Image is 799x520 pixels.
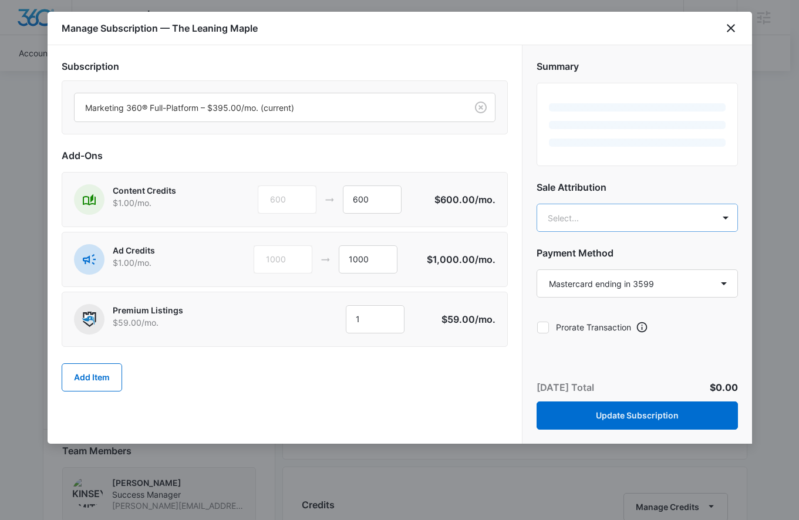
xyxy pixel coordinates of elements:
div: v 4.0.25 [33,19,58,28]
span: $0.00 [710,381,738,393]
p: Content Credits [113,184,215,197]
h2: Payment Method [537,246,738,260]
p: Ad Credits [113,244,215,256]
span: /mo. [475,254,495,265]
p: $59.00 /mo. [113,316,215,329]
input: 1 [346,305,404,333]
button: Add Item [62,363,122,391]
h2: Sale Attribution [537,180,738,194]
h2: Summary [537,59,738,73]
span: /mo. [475,194,495,205]
div: Domain: [DOMAIN_NAME] [31,31,129,40]
h2: Add-Ons [62,148,508,163]
h2: Subscription [62,59,508,73]
p: Premium Listings [113,304,215,316]
p: [DATE] Total [537,380,594,394]
h1: Manage Subscription — The Leaning Maple [62,21,258,35]
p: $1,000.00 [427,252,495,266]
span: /mo. [475,313,495,325]
p: $1.00 /mo. [113,256,215,269]
button: close [724,21,738,35]
div: Domain Overview [45,69,105,77]
button: Update Subscription [537,401,738,430]
input: Subscription [85,102,87,114]
input: 1 [343,185,402,214]
img: tab_keywords_by_traffic_grey.svg [117,68,126,77]
img: logo_orange.svg [19,19,28,28]
p: $59.00 [440,312,495,326]
p: $1.00 /mo. [113,197,215,209]
label: Prorate Transaction [537,321,631,333]
img: tab_domain_overview_orange.svg [32,68,41,77]
div: Keywords by Traffic [130,69,198,77]
button: Clear [471,98,490,117]
p: $600.00 [434,193,495,207]
input: 1 [339,245,397,273]
img: website_grey.svg [19,31,28,40]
